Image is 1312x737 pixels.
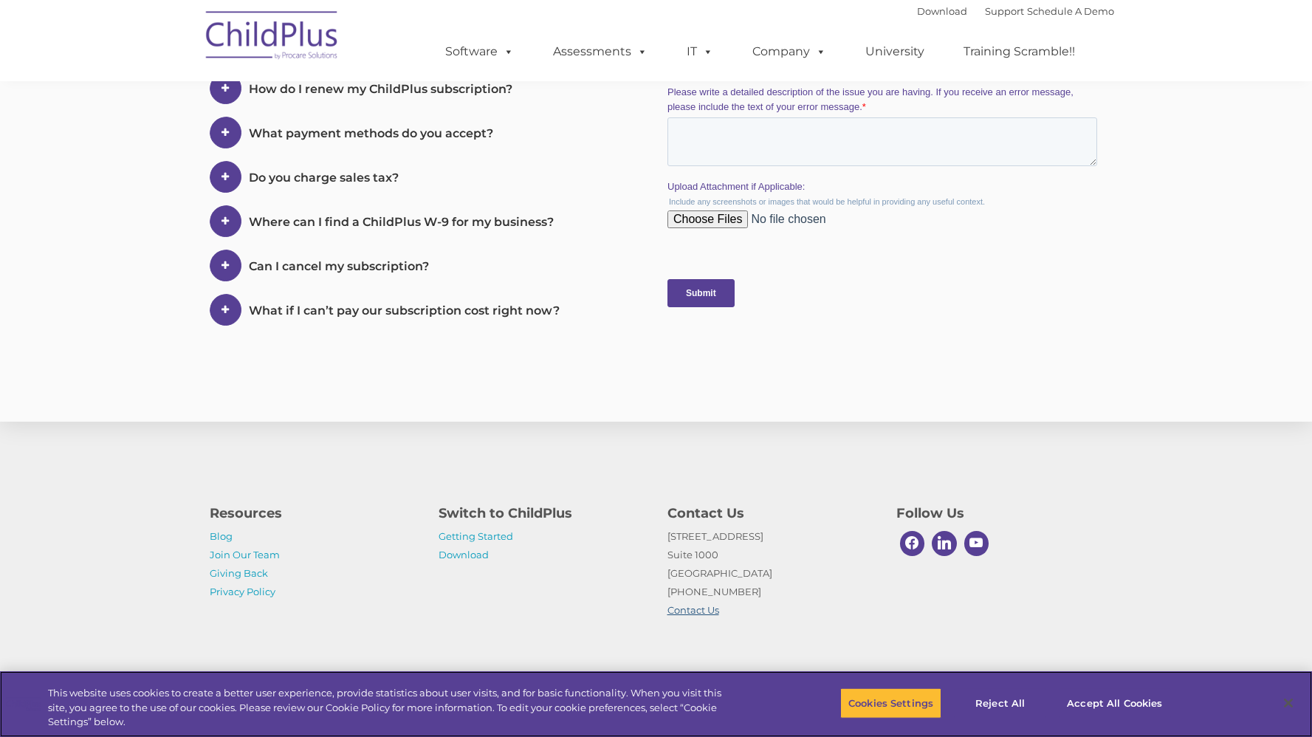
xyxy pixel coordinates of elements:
[249,126,493,140] span: What payment methods do you accept?
[249,171,399,185] span: Do you charge sales tax?
[430,37,529,66] a: Software
[210,586,275,597] a: Privacy Policy
[210,549,280,561] a: Join Our Team
[949,37,1090,66] a: Training Scramble!!
[1272,687,1305,719] button: Close
[672,37,728,66] a: IT
[667,527,874,620] p: [STREET_ADDRESS] Suite 1000 [GEOGRAPHIC_DATA] [PHONE_NUMBER]
[48,686,721,730] div: This website uses cookies to create a better user experience, provide statistics about user visit...
[985,5,1024,17] a: Support
[917,5,1114,17] font: |
[738,37,841,66] a: Company
[199,1,346,75] img: ChildPlus by Procare Solutions
[249,215,554,229] span: Where can I find a ChildPlus W-9 for my business?
[218,158,281,169] span: Phone number
[439,549,489,561] a: Download
[1059,688,1170,719] button: Accept All Cookies
[928,527,961,560] a: Linkedin
[1027,5,1114,17] a: Schedule A Demo
[667,503,874,524] h4: Contact Us
[954,688,1046,719] button: Reject All
[851,37,939,66] a: University
[439,530,513,542] a: Getting Started
[896,503,1103,524] h4: Follow Us
[249,304,560,318] span: What if I can’t pay our subscription cost right now?
[210,530,233,542] a: Blog
[667,604,719,616] a: Contact Us
[439,503,645,524] h4: Switch to ChildPlus
[218,97,263,109] span: Last name
[840,688,941,719] button: Cookies Settings
[538,37,662,66] a: Assessments
[917,5,967,17] a: Download
[210,503,416,524] h4: Resources
[210,567,268,579] a: Giving Back
[249,82,512,96] span: How do I renew my ChildPlus subscription?
[961,527,993,560] a: Youtube
[249,259,429,273] span: Can I cancel my subscription?
[896,527,929,560] a: Facebook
